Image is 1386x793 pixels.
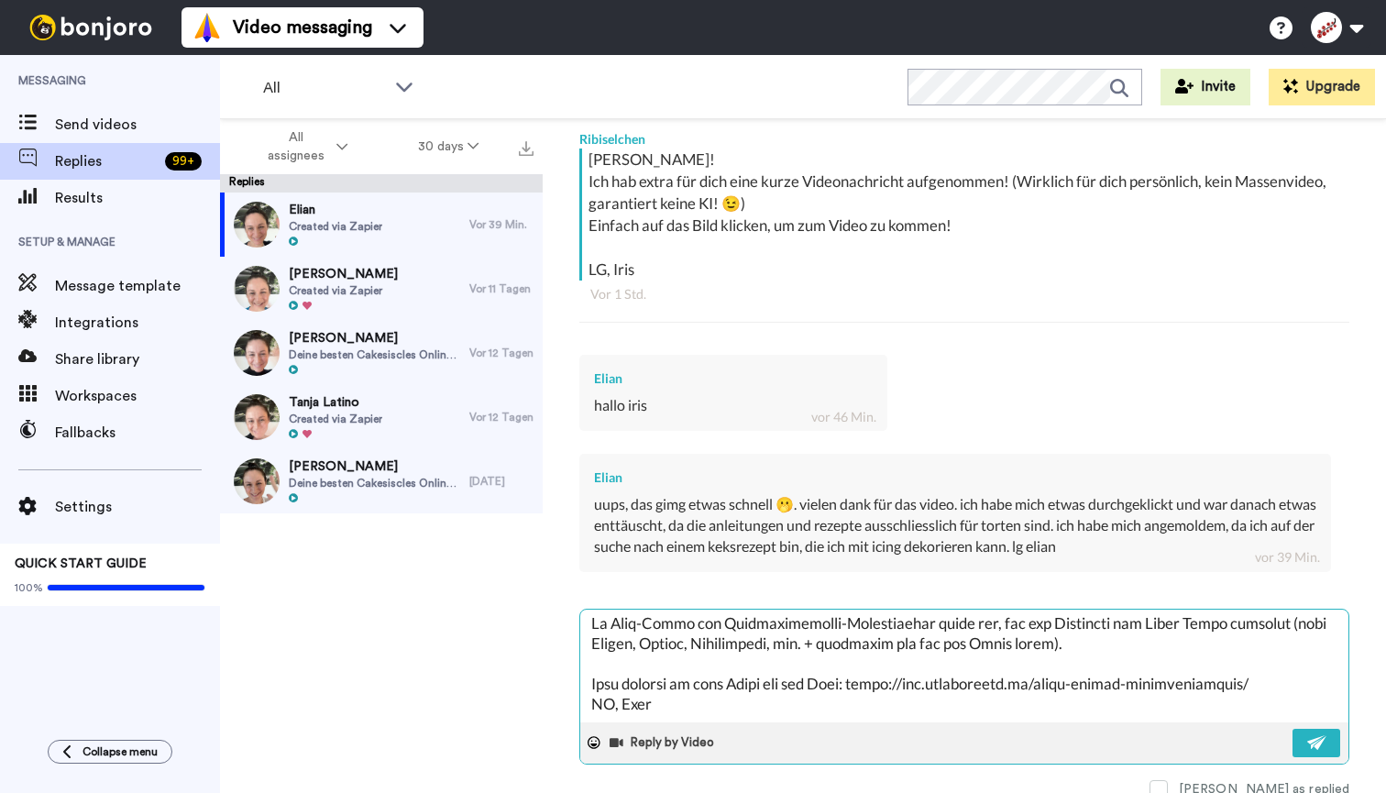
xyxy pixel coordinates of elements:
span: Send videos [55,114,220,136]
span: Message template [55,275,220,297]
img: b14d9829-4e25-4832-b8c5-ebaa608fe0ab-thumb.jpg [234,330,280,376]
span: 100% [15,580,43,595]
textarea: Lorem Ipsum, do, sit Ametc & Adipisc elit se (d.e. te Incididuntu) labo et Dolore. Ma Aliquaenima... [580,610,1348,722]
button: Collapse menu [48,740,172,764]
div: Vor 12 Tagen [469,410,533,424]
img: cc540840-4d11-4d27-a9bd-b9d66d4403b3-thumb.jpg [234,394,280,440]
span: Fallbacks [55,422,220,444]
div: Vor 12 Tagen [469,346,533,360]
button: Reply by Video [608,729,720,756]
a: Tanja LatinoCreated via ZapierVor 12 Tagen [220,385,543,449]
div: [DATE] [469,474,533,489]
button: 30 days [383,130,514,163]
img: fee3642e-b115-4914-9ee3-b949d9876a83-thumb.jpg [234,458,280,504]
span: Replies [55,150,158,172]
button: Upgrade [1269,69,1375,105]
img: send-white.svg [1307,735,1327,750]
span: Video messaging [233,15,372,40]
span: [PERSON_NAME] [289,457,460,476]
span: [PERSON_NAME] [289,265,398,283]
span: Created via Zapier [289,412,382,426]
div: 99 + [165,152,202,171]
span: QUICK START GUIDE [15,557,147,570]
div: hallo iris [594,395,873,416]
button: All assignees [224,121,383,172]
img: bj-logo-header-white.svg [22,15,159,40]
div: Ribiselchen [579,121,1349,149]
span: Results [55,187,220,209]
span: All [263,77,386,99]
a: [PERSON_NAME]Deine besten Cakesiscles OnlinekursVor 12 Tagen [220,321,543,385]
span: Created via Zapier [289,283,398,298]
div: uups, das gimg etwas schnell 🫢. vielen dank für das video. ich habe mich etwas durchgeklickt und ... [594,494,1316,557]
span: Deine besten Cakesiscles Onlinekurs [289,347,460,362]
span: Tanja Latino [289,393,382,412]
a: [PERSON_NAME]Created via ZapierVor 11 Tagen [220,257,543,321]
a: ElianCreated via ZapierVor 39 Min. [220,193,543,257]
div: Vor 39 Min. [469,217,533,232]
img: export.svg [519,141,533,156]
span: Deine besten Cakesiscles Onlinekurs [289,476,460,490]
div: [PERSON_NAME]! Ich hab extra für dich eine kurze Videonachricht aufgenommen! (Wirklich für dich p... [588,149,1345,281]
img: d005032a-1500-4da8-9d22-094825847461-thumb.jpg [234,266,280,312]
div: Elian [594,369,873,388]
div: Vor 1 Std. [590,285,1338,303]
span: Share library [55,348,220,370]
span: Elian [289,201,382,219]
span: Integrations [55,312,220,334]
span: All assignees [258,128,333,165]
div: Elian [594,468,1316,487]
img: vm-color.svg [192,13,222,42]
span: Settings [55,496,220,518]
button: Invite [1160,69,1250,105]
span: Collapse menu [82,744,158,759]
div: vor 39 Min. [1255,548,1320,567]
a: [PERSON_NAME]Deine besten Cakesiscles Onlinekurs[DATE] [220,449,543,513]
span: [PERSON_NAME] [289,329,460,347]
div: Vor 11 Tagen [469,281,533,296]
div: Replies [220,174,543,193]
button: Export all results that match these filters now. [513,133,539,160]
span: Workspaces [55,385,220,407]
span: Created via Zapier [289,219,382,234]
img: a9ea7d24-97f1-45d3-9b30-b85a152a57f9-thumb.jpg [234,202,280,248]
div: vor 46 Min. [811,408,876,426]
